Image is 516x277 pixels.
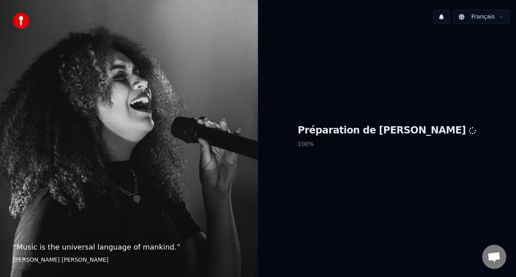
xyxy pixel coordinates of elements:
h1: Préparation de [PERSON_NAME] [298,124,476,137]
p: 100 % [298,137,476,152]
footer: [PERSON_NAME] [PERSON_NAME] [13,256,245,264]
a: Ouvrir le chat [482,245,506,269]
img: youka [13,13,29,29]
p: “ Music is the universal language of mankind. ” [13,242,245,253]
